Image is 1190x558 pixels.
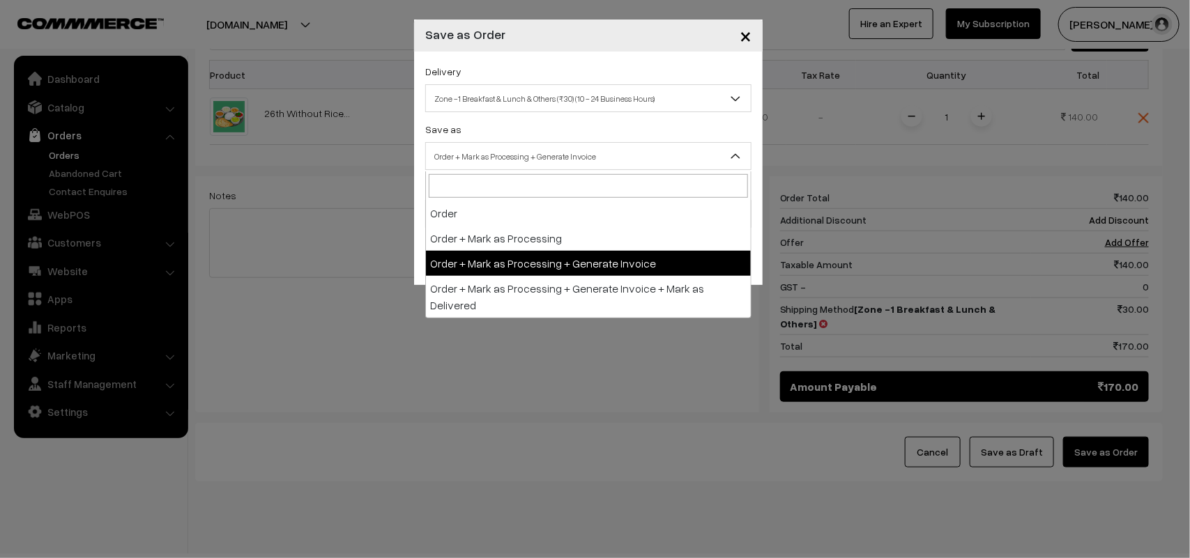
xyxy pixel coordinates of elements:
span: Order + Mark as Processing + Generate Invoice [426,144,751,169]
li: Order + Mark as Processing + Generate Invoice + Mark as Delivered [426,276,751,318]
span: × [740,22,752,48]
span: Zone -1 Breakfast & Lunch & Others (₹30) (10 - 24 Business Hours) [426,86,751,111]
span: Order + Mark as Processing + Generate Invoice [425,142,752,170]
h4: Save as Order [425,25,505,44]
label: Save as [425,122,461,137]
label: Delivery [425,64,461,79]
li: Order + Mark as Processing [426,226,751,251]
span: Zone -1 Breakfast & Lunch & Others (₹30) (10 - 24 Business Hours) [425,84,752,112]
button: Close [729,14,763,57]
li: Order + Mark as Processing + Generate Invoice [426,251,751,276]
li: Order [426,201,751,226]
